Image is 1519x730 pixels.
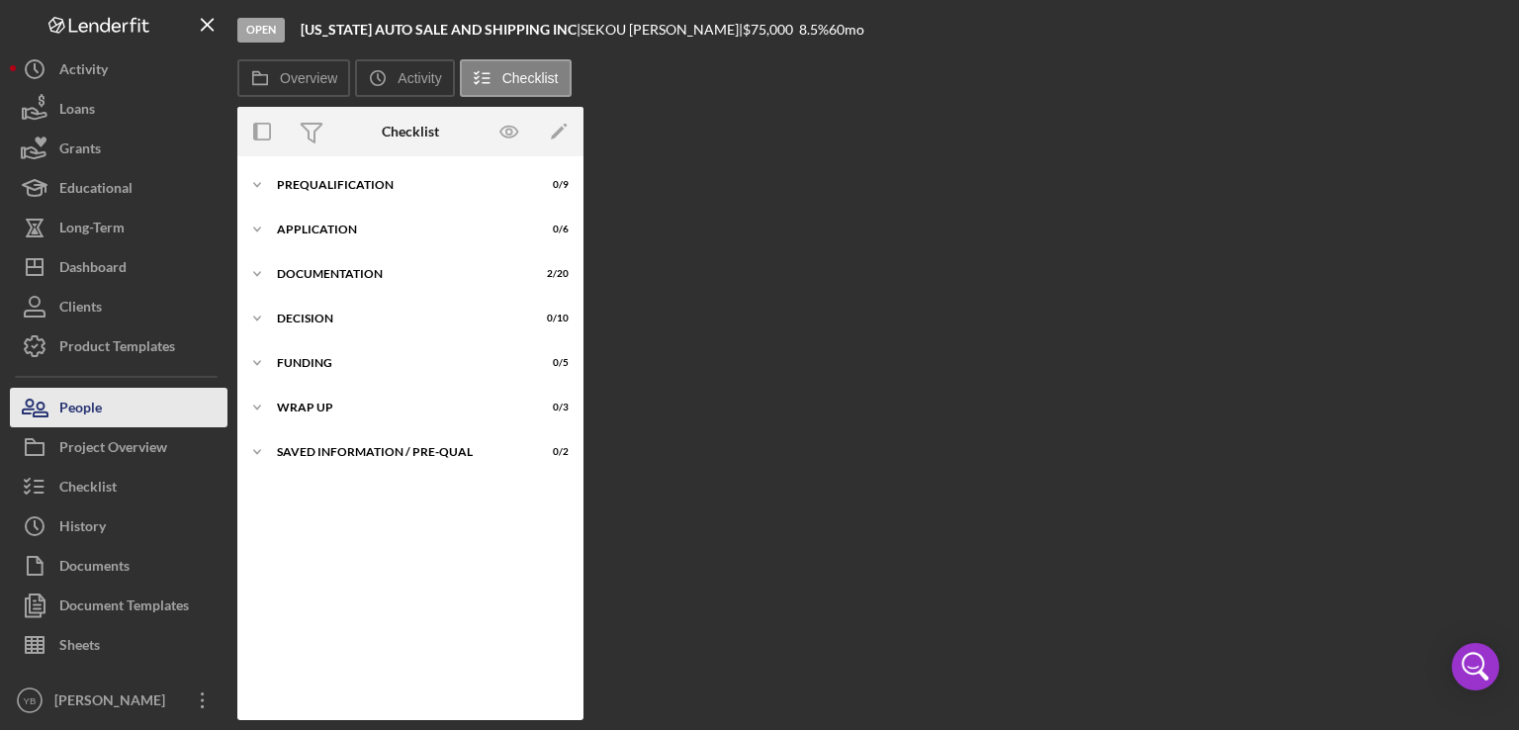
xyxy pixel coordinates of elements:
div: 0 / 5 [533,357,569,369]
div: Open [237,18,285,43]
button: Product Templates [10,326,227,366]
div: 2 / 20 [533,268,569,280]
button: Activity [355,59,454,97]
div: Long-Term [59,208,125,252]
button: Checklist [10,467,227,506]
div: Decision [277,313,519,324]
div: Documents [59,546,130,591]
div: 60 mo [829,22,864,38]
div: Activity [59,49,108,94]
div: Checklist [382,124,439,139]
div: Checklist [59,467,117,511]
div: Prequalification [277,179,519,191]
div: Dashboard [59,247,127,292]
div: People [59,388,102,432]
div: SEKOU [PERSON_NAME] | [581,22,743,38]
div: Wrap up [277,402,519,413]
button: Checklist [460,59,572,97]
div: Application [277,224,519,235]
button: Clients [10,287,227,326]
label: Activity [398,70,441,86]
button: Long-Term [10,208,227,247]
text: YB [24,695,37,706]
div: 0 / 9 [533,179,569,191]
button: Loans [10,89,227,129]
button: Educational [10,168,227,208]
div: Grants [59,129,101,173]
div: Document Templates [59,586,189,630]
div: History [59,506,106,551]
button: Overview [237,59,350,97]
button: History [10,506,227,546]
label: Checklist [502,70,559,86]
span: $75,000 [743,21,793,38]
button: Project Overview [10,427,227,467]
div: Clients [59,287,102,331]
button: YB[PERSON_NAME] [10,681,227,720]
div: Saved Information / Pre-Qual [277,446,519,458]
button: Activity [10,49,227,89]
div: | [301,22,581,38]
div: Sheets [59,625,100,670]
button: Dashboard [10,247,227,287]
b: [US_STATE] AUTO SALE AND SHIPPING INC [301,21,577,38]
div: Educational [59,168,133,213]
button: Sheets [10,625,227,665]
button: Grants [10,129,227,168]
label: Overview [280,70,337,86]
button: Document Templates [10,586,227,625]
div: 0 / 3 [533,402,569,413]
div: 0 / 6 [533,224,569,235]
div: Loans [59,89,95,134]
div: Documentation [277,268,519,280]
button: Documents [10,546,227,586]
div: Project Overview [59,427,167,472]
div: Funding [277,357,519,369]
div: 8.5 % [799,22,829,38]
div: 0 / 10 [533,313,569,324]
div: Open Intercom Messenger [1452,643,1499,690]
div: 0 / 2 [533,446,569,458]
button: People [10,388,227,427]
div: Product Templates [59,326,175,371]
div: [PERSON_NAME] [49,681,178,725]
